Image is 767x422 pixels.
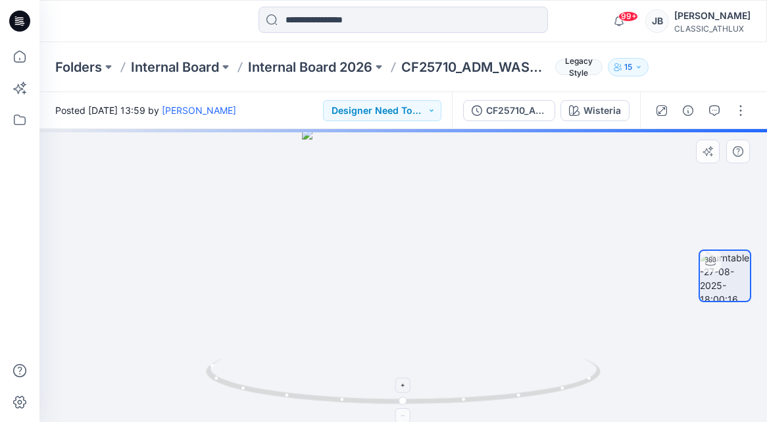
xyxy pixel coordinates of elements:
img: turntable-27-08-2025-18:00:16 [700,251,750,301]
button: 15 [608,58,649,76]
p: CF25710_ADM_WASHED FT SKORT [DATE] [401,58,550,76]
button: Wisteria [560,100,630,121]
span: Posted [DATE] 13:59 by [55,103,236,117]
a: Internal Board 2026 [248,58,372,76]
a: Internal Board [131,58,219,76]
div: [PERSON_NAME] [674,8,751,24]
a: [PERSON_NAME] [162,105,236,116]
button: CF25710_ADM_WASHED FT SKORT [DATE] [463,100,555,121]
span: 99+ [618,11,638,22]
div: Wisteria [583,103,621,118]
div: CF25710_ADM_WASHED FT SKORT [DATE] [486,103,547,118]
div: CLASSIC_ATHLUX [674,24,751,34]
button: Details [678,100,699,121]
span: Legacy Style [555,59,603,75]
button: Legacy Style [550,58,603,76]
div: JB [645,9,669,33]
p: 15 [624,60,632,74]
a: Folders [55,58,102,76]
